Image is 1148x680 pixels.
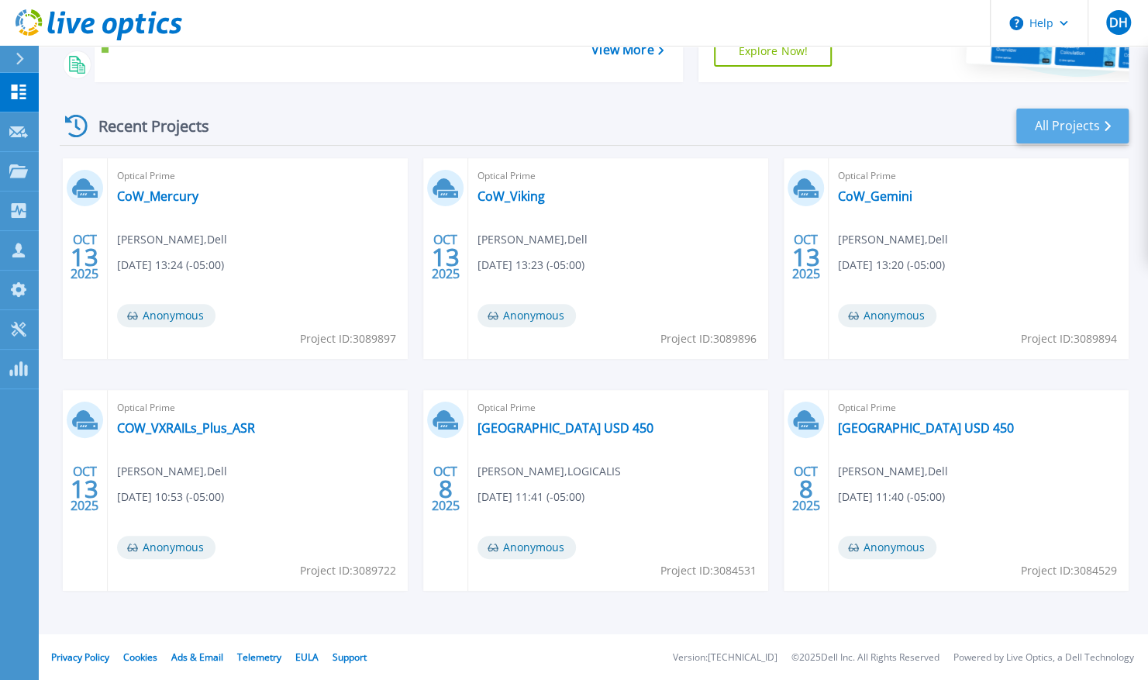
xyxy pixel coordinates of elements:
span: 8 [798,482,812,495]
span: 13 [71,250,98,264]
div: OCT 2025 [791,229,820,285]
span: Optical Prime [117,167,398,185]
span: Project ID: 3089896 [660,330,757,347]
span: Project ID: 3084531 [660,562,757,579]
li: Powered by Live Optics, a Dell Technology [953,653,1134,663]
div: OCT 2025 [430,461,460,517]
a: COW_VXRAILs_Plus_ASR [117,420,255,436]
span: 13 [431,250,459,264]
span: Anonymous [117,304,215,327]
span: Anonymous [838,536,936,559]
span: 13 [791,250,819,264]
a: Support [333,651,367,664]
span: Optical Prime [117,399,398,416]
div: Recent Projects [60,107,230,145]
span: [PERSON_NAME] , Dell [117,231,227,248]
a: CoW_Gemini [838,188,912,204]
span: Optical Prime [477,399,759,416]
li: Version: [TECHNICAL_ID] [673,653,777,663]
a: CoW_Mercury [117,188,198,204]
span: Optical Prime [477,167,759,185]
span: [PERSON_NAME] , Dell [838,463,948,480]
span: 8 [438,482,452,495]
span: Anonymous [117,536,215,559]
span: DH [1108,16,1127,29]
li: © 2025 Dell Inc. All Rights Reserved [791,653,939,663]
a: Explore Now! [714,36,832,67]
span: Optical Prime [838,399,1119,416]
span: Project ID: 3089722 [300,562,396,579]
span: [DATE] 11:40 (-05:00) [838,488,945,506]
a: Ads & Email [171,651,223,664]
span: Optical Prime [838,167,1119,185]
span: [DATE] 13:23 (-05:00) [477,257,584,274]
div: OCT 2025 [70,229,99,285]
a: [GEOGRAPHIC_DATA] USD 450 [477,420,653,436]
a: Telemetry [237,651,281,664]
a: Cookies [123,651,157,664]
span: [DATE] 11:41 (-05:00) [477,488,584,506]
span: [PERSON_NAME] , LOGICALIS [477,463,621,480]
div: OCT 2025 [791,461,820,517]
a: View More [591,43,664,57]
a: All Projects [1016,109,1129,143]
span: [DATE] 10:53 (-05:00) [117,488,224,506]
a: [GEOGRAPHIC_DATA] USD 450 [838,420,1014,436]
span: Project ID: 3089894 [1021,330,1117,347]
span: [DATE] 13:20 (-05:00) [838,257,945,274]
a: EULA [295,651,319,664]
span: [PERSON_NAME] , Dell [117,463,227,480]
div: OCT 2025 [430,229,460,285]
span: [PERSON_NAME] , Dell [477,231,588,248]
span: Project ID: 3084529 [1021,562,1117,579]
span: [PERSON_NAME] , Dell [838,231,948,248]
a: CoW_Viking [477,188,545,204]
span: Anonymous [477,304,576,327]
a: Privacy Policy [51,651,109,664]
span: Anonymous [477,536,576,559]
span: 13 [71,482,98,495]
span: Project ID: 3089897 [300,330,396,347]
span: Anonymous [838,304,936,327]
div: OCT 2025 [70,461,99,517]
span: [DATE] 13:24 (-05:00) [117,257,224,274]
